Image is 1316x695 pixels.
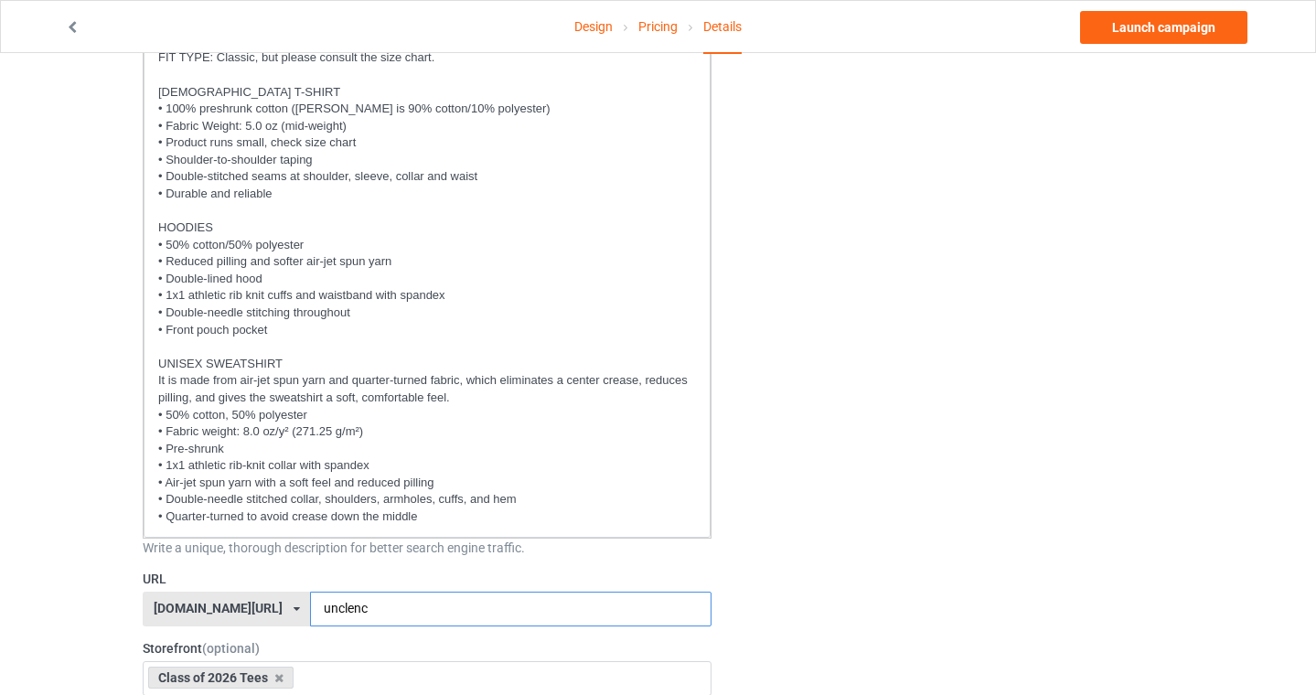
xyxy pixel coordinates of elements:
[574,1,613,52] a: Design
[638,1,678,52] a: Pricing
[154,602,283,615] div: [DOMAIN_NAME][URL]
[158,508,696,526] p: • Quarter-turned to avoid crease down the middle
[158,491,696,508] p: • Double-needle stitched collar, shoulders, armholes, cuffs, and hem
[158,101,696,118] p: • 100% preshrunk cotton ([PERSON_NAME] is 90% cotton/10% polyester)
[143,570,711,588] label: URL
[158,423,696,441] p: • Fabric weight: 8.0 oz/y² (271.25 g/m²)
[143,639,711,658] label: Storefront
[1080,11,1247,44] a: Launch campaign
[143,539,711,557] div: Write a unique, thorough description for better search engine traffic.
[158,253,696,271] p: • Reduced pilling and softer air-jet spun yarn
[158,372,696,406] p: It is made from air-jet spun yarn and quarter-turned fabric, which eliminates a center crease, re...
[158,134,696,152] p: • Product runs small, check size chart
[158,118,696,135] p: • Fabric Weight: 5.0 oz (mid-weight)
[158,84,696,102] p: [DEMOGRAPHIC_DATA] T-SHIRT
[158,237,696,254] p: • 50% cotton/50% polyester
[158,49,696,67] p: FIT TYPE: Classic, but please consult the size chart.
[158,322,696,339] p: • Front pouch pocket
[158,305,696,322] p: • Double-needle stitching throughout
[158,441,696,458] p: • Pre-shrunk
[148,667,294,689] div: Class of 2026 Tees
[158,407,696,424] p: • 50% cotton, 50% polyester
[158,168,696,186] p: • Double-stitched seams at shoulder, sleeve, collar and waist
[158,356,696,373] p: UNISEX SWEATSHIRT
[158,475,696,492] p: • Air-jet spun yarn with a soft feel and reduced pilling
[158,287,696,305] p: • 1x1 athletic rib knit cuffs and waistband with spandex
[703,1,742,54] div: Details
[158,186,696,203] p: • Durable and reliable
[158,152,696,169] p: • Shoulder-to-shoulder taping
[158,219,696,237] p: HOODIES
[202,641,260,656] span: (optional)
[158,457,696,475] p: • 1x1 athletic rib-knit collar with spandex
[158,271,696,288] p: • Double-lined hood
